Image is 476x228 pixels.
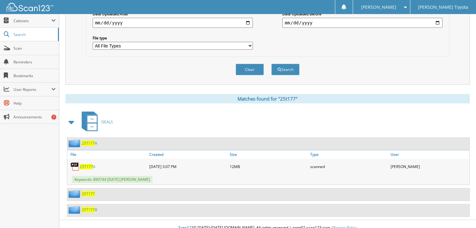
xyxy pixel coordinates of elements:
[13,73,56,78] span: Bookmarks
[228,150,309,159] a: Size
[69,206,82,214] img: folder2.png
[389,160,469,173] div: [PERSON_NAME]
[82,141,95,146] span: 25T177
[309,160,389,173] div: scanned
[13,18,51,23] span: Cabinets
[271,64,299,75] button: Search
[418,5,468,9] span: [PERSON_NAME] Toyota
[93,35,253,41] label: File type
[101,119,113,125] span: DEALS
[51,115,56,120] div: 7
[72,176,152,183] span: Keywords: 890744 [DATE] [PERSON_NAME]
[148,150,228,159] a: Created
[65,94,470,103] div: Matches found for "25t177"
[13,114,56,120] span: Announcements
[82,191,95,196] a: 25T177
[236,64,264,75] button: Clear
[82,141,97,146] a: 25T177A
[82,207,95,212] span: 25T177
[309,150,389,159] a: Type
[389,150,469,159] a: User
[445,198,476,228] iframe: Chat Widget
[13,87,51,92] span: User Reports
[80,164,95,169] a: 25T177A
[80,164,93,169] span: 25T177
[67,150,148,159] a: File
[69,190,82,198] img: folder2.png
[6,3,53,11] img: scan123-logo-white.svg
[13,32,55,37] span: Search
[13,59,56,65] span: Reminders
[13,101,56,106] span: Help
[148,160,228,173] div: [DATE] 3:07 PM
[93,18,253,28] input: start
[78,110,113,134] a: DEALS
[361,5,396,9] span: [PERSON_NAME]
[70,162,80,171] img: PDF.png
[282,18,443,28] input: end
[82,207,97,212] a: 25T177B
[13,46,56,51] span: Scan
[69,139,82,147] img: folder2.png
[228,160,309,173] div: 12MB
